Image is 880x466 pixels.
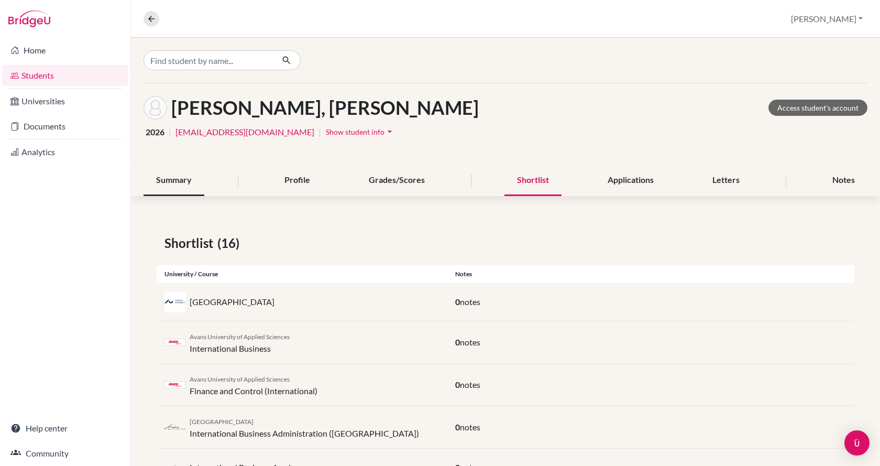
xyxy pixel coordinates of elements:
[455,297,460,307] span: 0
[820,165,867,196] div: Notes
[169,126,171,138] span: |
[844,430,870,456] div: Open Intercom Messenger
[768,100,867,116] a: Access student's account
[326,127,384,136] span: Show student info
[460,297,480,307] span: notes
[2,91,128,112] a: Universities
[8,10,50,27] img: Bridge-U
[384,126,395,137] i: arrow_drop_down
[2,142,128,162] a: Analytics
[164,339,185,346] img: nl_ava_zszvzkhx.png
[190,296,274,308] p: [GEOGRAPHIC_DATA]
[190,415,419,440] div: International Business Administration ([GEOGRAPHIC_DATA])
[455,337,460,347] span: 0
[460,380,480,389] span: notes
[318,126,321,138] span: |
[455,380,460,389] span: 0
[2,65,128,86] a: Students
[2,418,128,439] a: Help center
[325,124,395,140] button: Show student infoarrow_drop_down
[164,291,185,312] img: dk_au_tq0ze9vt.jpeg
[164,381,185,389] img: nl_ava_zszvzkhx.png
[144,96,167,120] img: Árisz Georgiu's avatar
[455,422,460,432] span: 0
[190,330,290,355] div: International Business
[2,40,128,61] a: Home
[144,50,273,70] input: Find student by name...
[2,116,128,137] a: Documents
[190,418,254,426] span: [GEOGRAPHIC_DATA]
[144,165,204,196] div: Summary
[190,372,317,397] div: Finance and Control (International)
[272,165,323,196] div: Profile
[217,234,244,253] span: (16)
[171,96,479,119] h1: [PERSON_NAME], [PERSON_NAME]
[146,126,164,138] span: 2026
[190,375,290,383] span: Avans University of Applied Sciences
[2,443,128,464] a: Community
[504,165,562,196] div: Shortlist
[786,9,867,29] button: [PERSON_NAME]
[700,165,752,196] div: Letters
[164,424,185,431] img: nl_eur_4vlv7oka.png
[356,165,437,196] div: Grades/Scores
[175,126,314,138] a: [EMAIL_ADDRESS][DOMAIN_NAME]
[190,333,290,341] span: Avans University of Applied Sciences
[164,234,217,253] span: Shortlist
[595,165,666,196] div: Applications
[447,269,854,279] div: Notes
[460,422,480,432] span: notes
[157,269,447,279] div: University / Course
[460,337,480,347] span: notes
